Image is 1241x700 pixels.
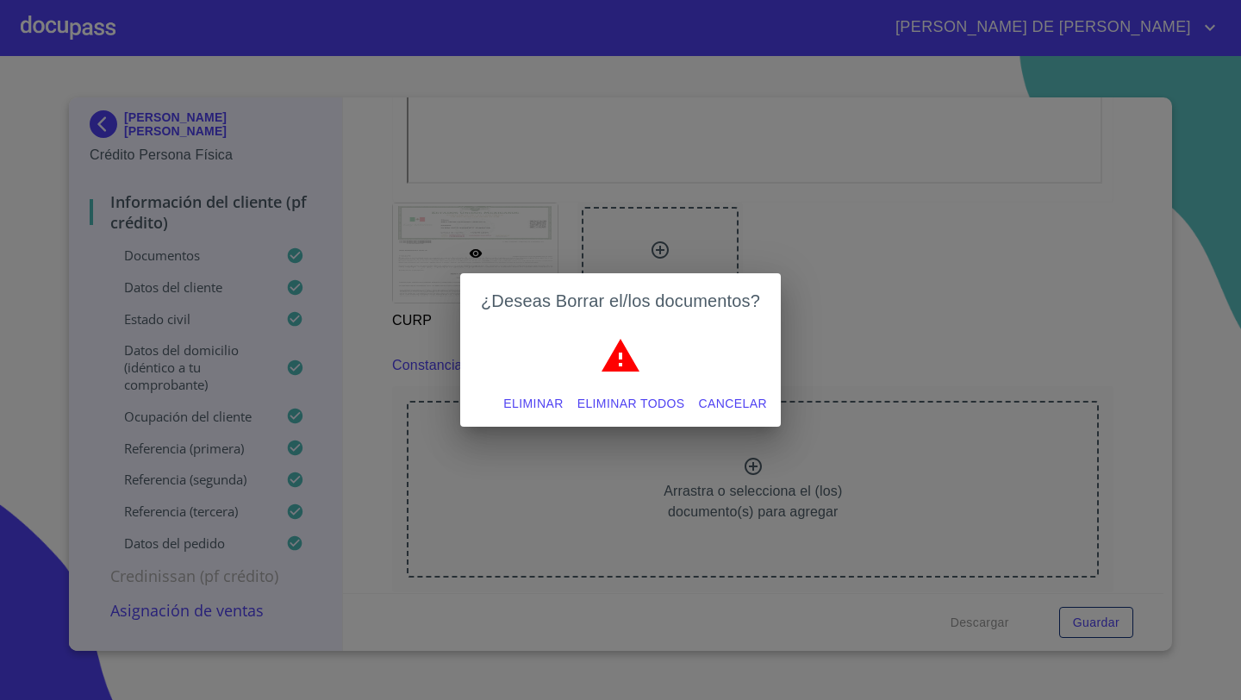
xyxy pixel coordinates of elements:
[503,393,563,415] span: Eliminar
[692,388,774,420] button: Cancelar
[577,393,685,415] span: Eliminar todos
[571,388,692,420] button: Eliminar todos
[496,388,570,420] button: Eliminar
[699,393,767,415] span: Cancelar
[481,287,760,315] h2: ¿Deseas Borrar el/los documentos?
